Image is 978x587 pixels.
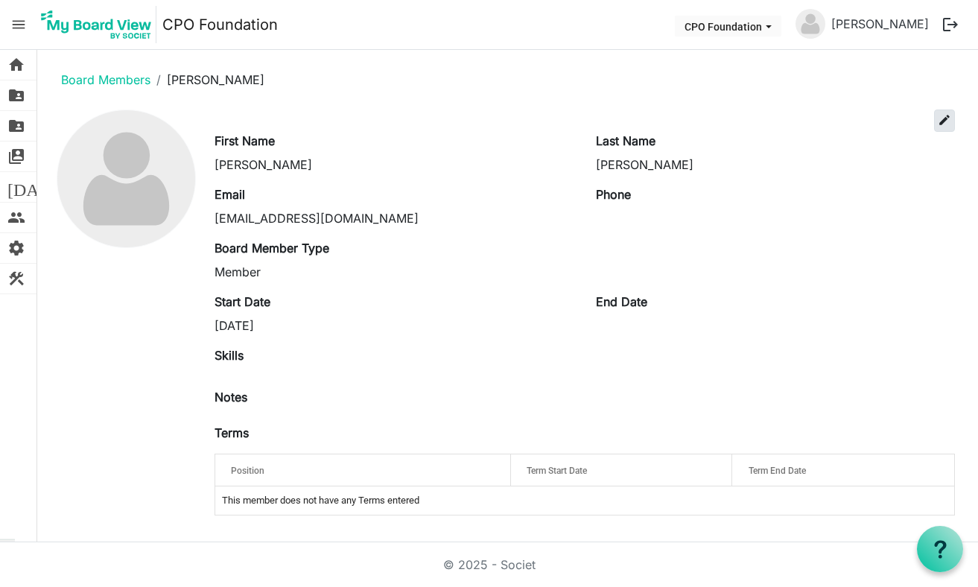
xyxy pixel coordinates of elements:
li: [PERSON_NAME] [150,71,264,89]
img: no-profile-picture.svg [796,9,825,39]
button: logout [935,9,966,40]
label: First Name [215,132,275,150]
div: [PERSON_NAME] [215,156,574,174]
div: [PERSON_NAME] [596,156,955,174]
span: menu [4,10,33,39]
span: edit [938,113,951,127]
a: © 2025 - Societ [443,557,536,572]
label: Notes [215,388,247,406]
button: CPO Foundation dropdownbutton [675,16,781,37]
a: Board Members [61,72,150,87]
span: construction [7,264,25,293]
a: CPO Foundation [162,10,278,39]
div: Member [215,263,574,281]
span: settings [7,233,25,263]
label: Phone [596,185,631,203]
img: My Board View Logo [36,6,156,43]
label: Last Name [596,132,655,150]
button: edit [934,110,955,132]
a: My Board View Logo [36,6,162,43]
span: people [7,203,25,232]
span: folder_shared [7,111,25,141]
label: Start Date [215,293,270,311]
label: Skills [215,346,244,364]
img: no-profile-picture.svg [57,110,194,247]
div: [DATE] [215,317,574,334]
div: [EMAIL_ADDRESS][DOMAIN_NAME] [215,209,574,227]
span: [DATE] [7,172,65,202]
span: home [7,50,25,80]
span: folder_shared [7,80,25,110]
label: Email [215,185,245,203]
span: Term Start Date [527,466,587,476]
span: switch_account [7,142,25,171]
label: Terms [215,424,249,442]
td: This member does not have any Terms entered [215,486,954,515]
a: [PERSON_NAME] [825,9,935,39]
label: Board Member Type [215,239,329,257]
span: Term End Date [749,466,806,476]
span: Position [231,466,264,476]
label: End Date [596,293,647,311]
